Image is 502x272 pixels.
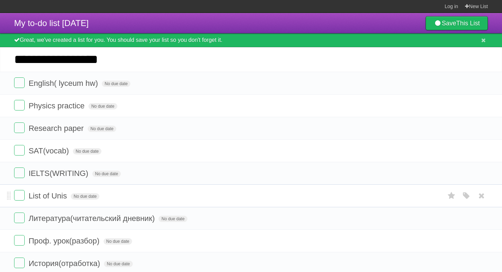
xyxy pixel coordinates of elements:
label: Star task [445,190,458,202]
label: Done [14,235,25,246]
label: Done [14,190,25,201]
span: SAT(vocab) [29,146,71,155]
span: IELTS(WRITING) [29,169,90,178]
span: English( lyceum hw) [29,79,100,88]
span: Проф. урок(разбор) [29,236,101,245]
span: Литература(читательский дневник) [29,214,156,223]
span: No due date [104,238,132,245]
span: My to-do list [DATE] [14,18,89,28]
label: Done [14,100,25,110]
span: No due date [73,148,101,154]
span: Research paper [29,124,86,133]
span: No due date [159,216,187,222]
label: Done [14,213,25,223]
span: No due date [88,103,117,109]
span: List of Unis [29,191,69,200]
span: История(отработка) [29,259,102,268]
label: Done [14,122,25,133]
b: This List [456,20,480,27]
label: Done [14,167,25,178]
label: Done [14,145,25,156]
span: No due date [88,126,116,132]
span: No due date [92,171,121,177]
span: No due date [102,81,130,87]
label: Done [14,77,25,88]
span: Physics practice [29,101,86,110]
a: SaveThis List [426,16,488,30]
span: No due date [71,193,99,200]
label: Done [14,258,25,268]
span: No due date [104,261,132,267]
